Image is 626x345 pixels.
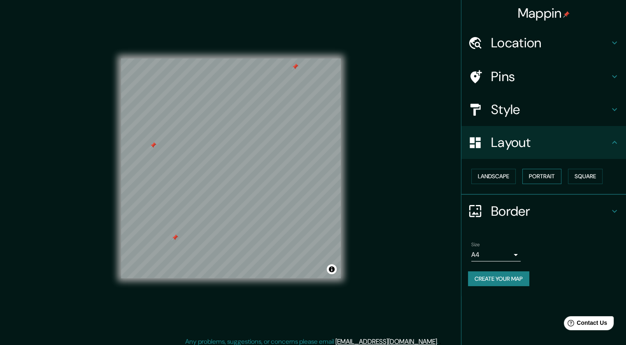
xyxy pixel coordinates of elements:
h4: Pins [491,68,610,85]
div: Border [461,195,626,228]
div: Pins [461,60,626,93]
div: Layout [461,126,626,159]
h4: Location [491,35,610,51]
h4: Layout [491,134,610,151]
button: Create your map [468,271,529,287]
button: Toggle attribution [327,264,337,274]
iframe: Help widget launcher [553,313,617,336]
h4: Border [491,203,610,219]
canvas: Map [121,58,341,278]
div: Style [461,93,626,126]
button: Landscape [471,169,516,184]
button: Square [568,169,603,184]
img: pin-icon.png [563,11,570,18]
div: A4 [471,248,521,261]
h4: Mappin [518,5,570,21]
h4: Style [491,101,610,118]
div: Location [461,26,626,59]
button: Portrait [522,169,561,184]
label: Size [471,241,480,248]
